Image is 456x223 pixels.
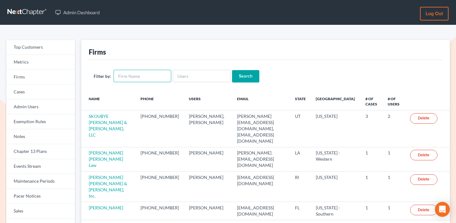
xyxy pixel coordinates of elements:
td: 1 [383,202,405,220]
td: [PERSON_NAME] [184,202,232,220]
td: LA [290,147,311,171]
td: [US_STATE] - Western [311,147,360,171]
a: Delete [410,205,437,215]
a: Log out [420,7,449,20]
td: 1 [360,147,383,171]
a: SKOUBYE [PERSON_NAME] & [PERSON_NAME], LLC [89,114,127,137]
th: Email [232,92,290,110]
td: [EMAIL_ADDRESS][DOMAIN_NAME] [232,202,290,220]
td: 3 [360,110,383,147]
td: 1 [383,172,405,202]
td: [EMAIL_ADDRESS][DOMAIN_NAME] [232,172,290,202]
input: Users [173,70,230,82]
a: Maintenance Periods [6,174,75,189]
td: [PERSON_NAME], [PERSON_NAME] [184,110,232,147]
td: 1 [383,147,405,171]
th: # of Users [383,92,405,110]
th: # of Cases [360,92,383,110]
td: 1 [360,172,383,202]
td: [PHONE_NUMBER] [136,172,184,202]
td: [PHONE_NUMBER] [136,147,184,171]
a: Sales [6,204,75,219]
a: [PERSON_NAME] [PERSON_NAME] & [PERSON_NAME], Inc. [89,175,127,198]
th: Name [81,92,136,110]
a: Top Customers [6,40,75,55]
th: Users [184,92,232,110]
th: Phone [136,92,184,110]
td: [PERSON_NAME][EMAIL_ADDRESS][DOMAIN_NAME] [232,147,290,171]
a: [PERSON_NAME] [PERSON_NAME] Law [89,150,123,168]
a: Exemption Rules [6,114,75,129]
th: State [290,92,311,110]
a: Chapter 13 Plans [6,144,75,159]
div: Firms [89,47,106,56]
div: Open Intercom Messenger [435,202,450,217]
a: Pacer Notices [6,189,75,204]
label: Filter by: [94,73,111,79]
td: [PHONE_NUMBER] [136,110,184,147]
td: [US_STATE] [311,110,360,147]
a: Admin Dashboard [52,7,103,18]
td: [US_STATE] [311,172,360,202]
a: Delete [410,150,437,160]
a: Firms [6,70,75,85]
a: Delete [410,113,437,124]
td: [PHONE_NUMBER] [136,202,184,220]
a: Admin Users [6,100,75,114]
td: [PERSON_NAME] [184,147,232,171]
td: 1 [360,202,383,220]
td: [PERSON_NAME] [184,172,232,202]
input: Firm Name [114,70,171,82]
td: 2 [383,110,405,147]
a: [PERSON_NAME] [89,205,123,210]
a: Notes [6,129,75,144]
a: Cases [6,85,75,100]
th: [GEOGRAPHIC_DATA] [311,92,360,110]
a: Delete [410,174,437,185]
td: RI [290,172,311,202]
td: [US_STATE] - Southern [311,202,360,220]
a: Metrics [6,55,75,70]
td: UT [290,110,311,147]
td: [PERSON_NAME][EMAIL_ADDRESS][DOMAIN_NAME], [EMAIL_ADDRESS][DOMAIN_NAME] [232,110,290,147]
td: FL [290,202,311,220]
input: Search [232,70,259,83]
a: Events Stream [6,159,75,174]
